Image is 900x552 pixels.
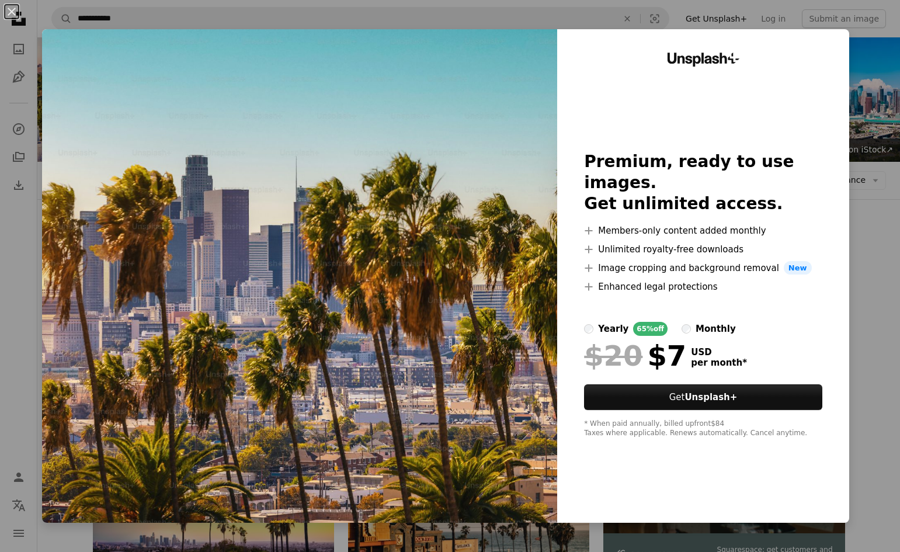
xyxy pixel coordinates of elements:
div: monthly [696,322,736,336]
span: $20 [584,341,642,371]
input: yearly65%off [584,324,593,334]
span: USD [691,347,747,357]
div: * When paid annually, billed upfront $84 Taxes where applicable. Renews automatically. Cancel any... [584,419,822,438]
li: Image cropping and background removal [584,261,822,275]
input: monthly [682,324,691,334]
div: $7 [584,341,686,371]
span: New [784,261,812,275]
div: yearly [598,322,628,336]
strong: Unsplash+ [684,392,737,402]
li: Members-only content added monthly [584,224,822,238]
li: Enhanced legal protections [584,280,822,294]
button: GetUnsplash+ [584,384,822,410]
span: per month * [691,357,747,368]
h2: Premium, ready to use images. Get unlimited access. [584,151,822,214]
div: 65% off [633,322,668,336]
li: Unlimited royalty-free downloads [584,242,822,256]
